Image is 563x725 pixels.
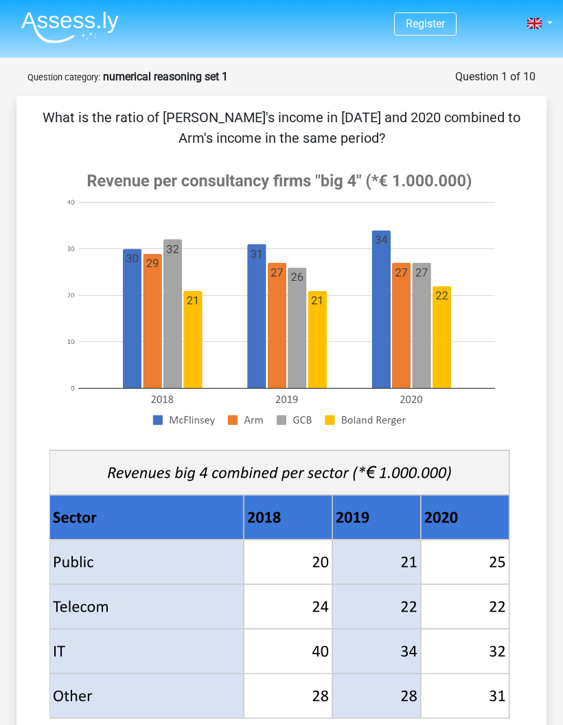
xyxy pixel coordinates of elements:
div: Question 1 of 10 [455,69,536,85]
strong: numerical reasoning set 1 [103,70,228,83]
small: Question category: [27,72,100,82]
p: What is the ratio of [PERSON_NAME]'s income in [DATE] and 2020 combined to Arm's income in the sa... [38,107,525,148]
a: Register [406,17,445,30]
img: Assessly [21,11,119,43]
